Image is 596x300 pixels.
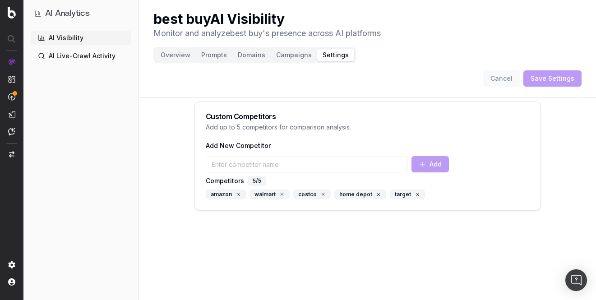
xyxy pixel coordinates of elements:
div: Add up to 5 competitors for comparison analysis. [206,123,530,132]
a: AI Visibility [31,31,131,45]
button: Settings [317,49,354,61]
div: target [390,189,425,199]
img: Intelligence [8,75,15,83]
div: amazon [206,189,246,199]
img: Activation [8,93,15,101]
button: Overview [155,49,196,61]
button: Campaigns [271,49,317,61]
button: Domains [232,49,271,61]
h1: best buy AI Visibility [153,11,381,27]
img: Switch project [9,151,14,157]
input: Enter competitor name [206,156,408,172]
div: home depot [334,189,386,199]
label: Add New Competitor [206,143,530,149]
h1: AI Analytics [45,7,90,20]
div: 5 /5 [248,176,266,186]
label: Competitors [206,178,244,184]
img: Setting [8,261,15,268]
button: AI Analytics [34,7,128,20]
p: Monitor and analyze best buy 's presence across AI platforms [153,27,381,40]
a: AI Live-Crawl Activity [31,49,131,63]
div: Custom Competitors [206,113,530,120]
img: Botify logo [8,7,16,18]
img: My account [8,278,15,286]
img: Assist [8,128,15,135]
div: Open Intercom Messenger [565,269,587,291]
img: Analytics [8,58,15,65]
button: Prompts [196,49,232,61]
img: Studio [8,111,15,118]
div: walmart [249,189,290,199]
div: costco [293,189,331,199]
